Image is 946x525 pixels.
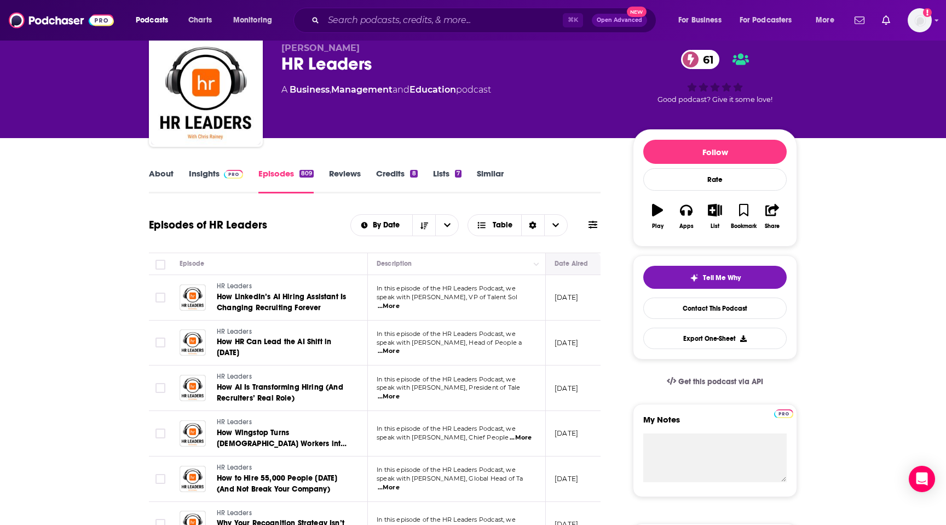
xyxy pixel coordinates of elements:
[468,214,568,236] button: Choose View
[679,223,694,230] div: Apps
[217,327,348,337] a: HR Leaders
[692,50,719,69] span: 61
[377,284,516,292] span: In this episode of the HR Leaders Podcast, we
[758,197,787,236] button: Share
[643,140,787,164] button: Follow
[217,473,337,494] span: How to Hire 55,000 People [DATE] (And Not Break Your Company)
[555,429,578,438] p: [DATE]
[217,418,348,427] a: HR Leaders
[658,368,772,395] a: Get this podcast via API
[377,330,516,338] span: In this episode of the HR Leaders Podcast, we
[410,170,417,178] div: 8
[493,221,512,229] span: Table
[351,221,413,229] button: open menu
[217,372,348,382] a: HR Leaders
[690,273,699,282] img: tell me why sparkle
[217,509,348,518] a: HR Leaders
[377,375,516,383] span: In this episode of the HR Leaders Podcast, we
[850,11,869,30] a: Show notifications dropdown
[217,282,252,290] span: HR Leaders
[329,168,361,193] a: Reviews
[657,95,772,104] span: Good podcast? Give it some love!
[217,427,348,449] a: How Wingstop Turns [DEMOGRAPHIC_DATA] Workers into 70% of Its Leaders
[217,463,348,473] a: HR Leaders
[703,273,741,282] span: Tell Me Why
[373,221,403,229] span: By Date
[774,408,793,418] a: Pro website
[909,466,935,492] div: Open Intercom Messenger
[652,223,664,230] div: Play
[701,197,729,236] button: List
[681,50,719,69] a: 61
[217,383,343,403] span: How AI Is Transforming Hiring (And Recruiters’ Real Role)
[155,474,165,484] span: Toggle select row
[217,509,252,517] span: HR Leaders
[412,215,435,236] button: Sort Direction
[290,84,330,95] a: Business
[592,14,647,27] button: Open AdvancedNew
[378,392,400,401] span: ...More
[180,257,204,270] div: Episode
[377,466,516,473] span: In this episode of the HR Leaders Podcast, we
[377,475,523,482] span: speak with [PERSON_NAME], Global Head of Ta
[732,12,808,29] button: open menu
[377,257,412,270] div: Description
[217,373,252,380] span: HR Leaders
[643,197,672,236] button: Play
[678,13,722,28] span: For Business
[377,516,516,523] span: In this episode of the HR Leaders Podcast, we
[217,418,252,426] span: HR Leaders
[908,8,932,32] span: Logged in as carolinejames
[155,293,165,303] span: Toggle select row
[678,377,763,386] span: Get this podcast via API
[189,168,243,193] a: InsightsPodchaser Pro
[555,257,588,270] div: Date Aired
[377,293,517,301] span: speak with [PERSON_NAME], VP of Talent Sol
[217,464,252,471] span: HR Leaders
[217,382,348,404] a: How AI Is Transforming Hiring (And Recruiters’ Real Role)
[224,170,243,179] img: Podchaser Pro
[217,292,348,313] a: How LinkedIn’s AI Hiring Assistant Is Changing Recruiting Forever
[151,35,261,145] img: HR Leaders
[217,336,348,358] a: How HR Can Lead the AI Shift in [DATE]
[555,293,578,302] p: [DATE]
[808,12,848,29] button: open menu
[878,11,895,30] a: Show notifications dropdown
[136,13,168,28] span: Podcasts
[774,409,793,418] img: Podchaser Pro
[433,168,462,193] a: Lists7
[643,168,787,191] div: Rate
[530,258,543,271] button: Column Actions
[643,266,787,289] button: tell me why sparkleTell Me Why
[330,84,331,95] span: ,
[633,43,797,111] div: 61Good podcast? Give it some love!
[908,8,932,32] img: User Profile
[217,473,348,495] a: How to Hire 55,000 People [DATE] (And Not Break Your Company)
[377,425,516,432] span: In this episode of the HR Leaders Podcast, we
[671,12,735,29] button: open menu
[378,302,400,311] span: ...More
[258,168,314,193] a: Episodes809
[350,214,459,236] h2: Choose List sort
[643,328,787,349] button: Export One-Sheet
[643,414,787,433] label: My Notes
[9,10,114,31] img: Podchaser - Follow, Share and Rate Podcasts
[128,12,182,29] button: open menu
[521,215,544,236] div: Sort Direction
[181,12,218,29] a: Charts
[377,339,522,346] span: speak with [PERSON_NAME], Head of People a
[299,170,314,178] div: 809
[217,428,347,459] span: How Wingstop Turns [DEMOGRAPHIC_DATA] Workers into 70% of Its Leaders
[510,433,532,442] span: ...More
[563,13,583,27] span: ⌘ K
[377,384,520,391] span: speak with [PERSON_NAME], President of Tale
[155,429,165,438] span: Toggle select row
[672,197,700,236] button: Apps
[217,292,346,312] span: How LinkedIn’s AI Hiring Assistant Is Changing Recruiting Forever
[711,223,719,230] div: List
[435,215,458,236] button: open menu
[816,13,834,28] span: More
